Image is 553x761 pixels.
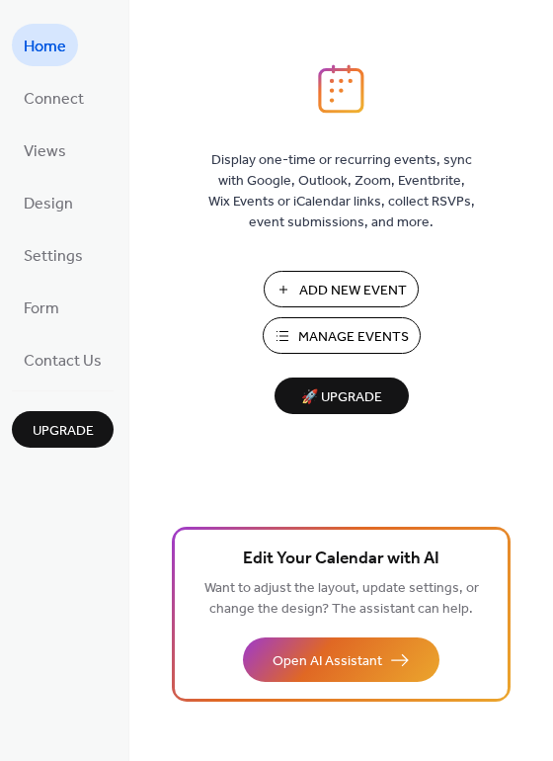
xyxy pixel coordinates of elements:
[12,128,78,171] a: Views
[243,546,439,573] span: Edit Your Calendar with AI
[33,421,94,442] span: Upgrade
[298,327,409,348] span: Manage Events
[263,317,421,354] button: Manage Events
[12,286,71,328] a: Form
[204,575,479,623] span: Want to adjust the layout, update settings, or change the design? The assistant can help.
[24,136,66,167] span: Views
[318,64,363,114] img: logo_icon.svg
[12,233,95,276] a: Settings
[12,181,85,223] a: Design
[273,651,382,672] span: Open AI Assistant
[299,281,407,301] span: Add New Event
[243,637,439,682] button: Open AI Assistant
[24,241,83,272] span: Settings
[24,346,102,377] span: Contact Us
[286,384,397,411] span: 🚀 Upgrade
[12,338,114,380] a: Contact Us
[24,189,73,219] span: Design
[24,84,84,115] span: Connect
[12,411,114,448] button: Upgrade
[275,378,409,414] button: 🚀 Upgrade
[24,32,66,62] span: Home
[264,271,419,307] button: Add New Event
[12,24,78,66] a: Home
[12,76,96,119] a: Connect
[208,150,475,233] span: Display one-time or recurring events, sync with Google, Outlook, Zoom, Eventbrite, Wix Events or ...
[24,294,59,324] span: Form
